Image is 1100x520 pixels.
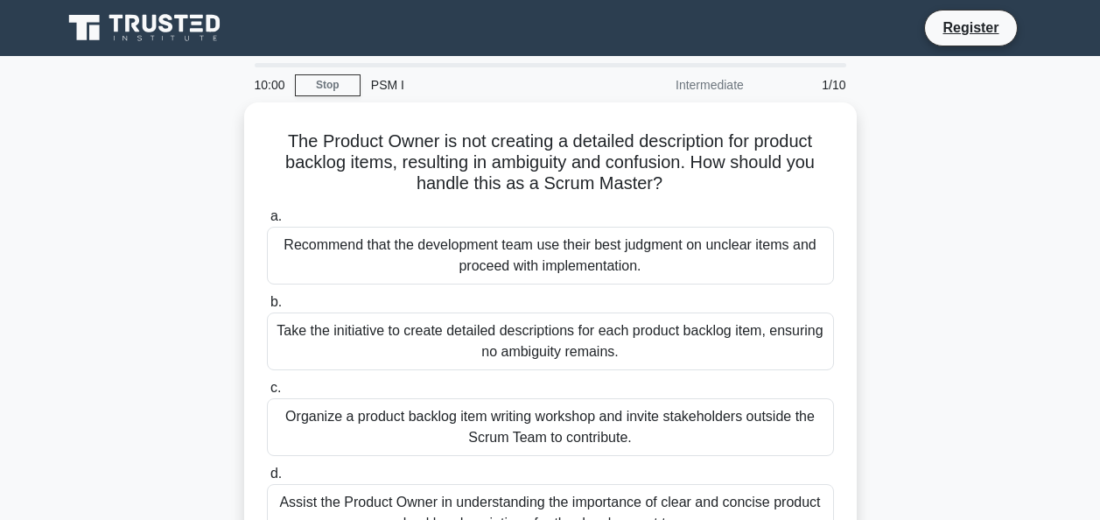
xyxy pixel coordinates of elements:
a: Register [932,17,1009,39]
span: b. [270,294,282,309]
span: c. [270,380,281,395]
div: Recommend that the development team use their best judgment on unclear items and proceed with imp... [267,227,834,285]
div: Organize a product backlog item writing workshop and invite stakeholders outside the Scrum Team t... [267,398,834,456]
h5: The Product Owner is not creating a detailed description for product backlog items, resulting in ... [265,130,836,195]
div: PSM I [361,67,601,102]
span: d. [270,466,282,481]
div: Take the initiative to create detailed descriptions for each product backlog item, ensuring no am... [267,313,834,370]
div: 1/10 [754,67,857,102]
a: Stop [295,74,361,96]
div: Intermediate [601,67,754,102]
span: a. [270,208,282,223]
div: 10:00 [244,67,295,102]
